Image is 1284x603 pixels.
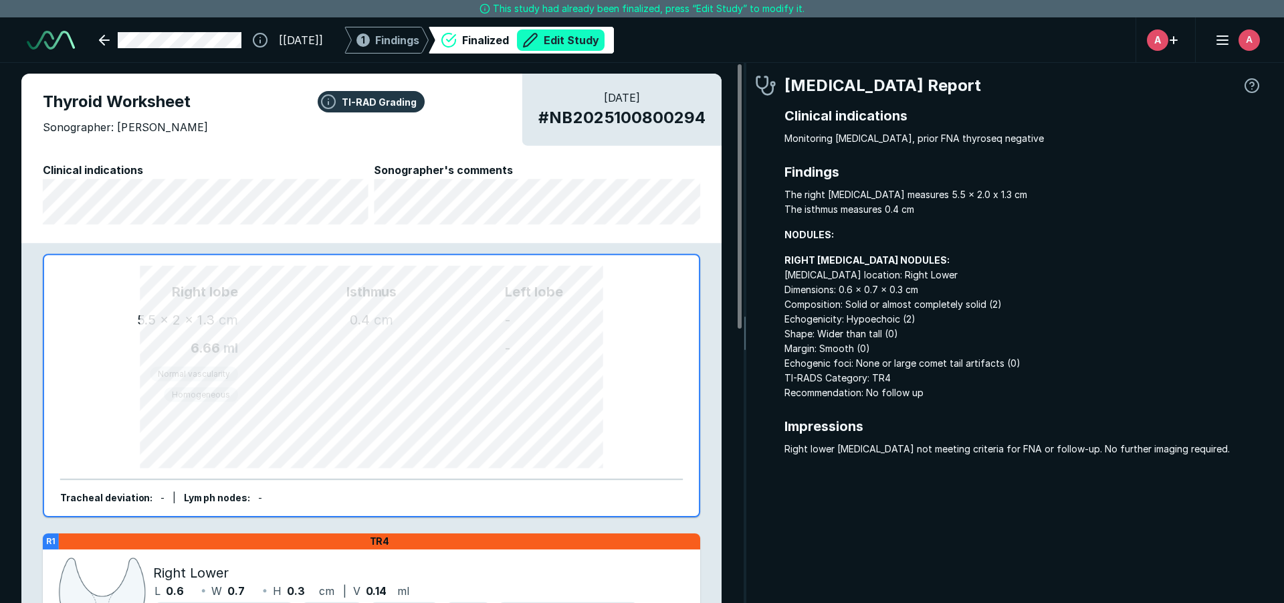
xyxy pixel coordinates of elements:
span: Clinical indications [43,162,369,178]
span: Monitoring [MEDICAL_DATA], prior FNA thyroseq negative [784,131,1263,146]
span: Right lower [MEDICAL_DATA] not meeting criteria for FNA or follow-up. No further imaging required. [784,442,1263,456]
span: # NB2025100800294 [538,106,706,130]
span: H [273,583,282,599]
div: avatar-name [1239,29,1260,51]
span: Normal vascularity [158,368,230,380]
span: 6.66 [191,340,220,356]
span: Tracheal deviation : [60,493,153,504]
button: Edit Study [517,29,605,51]
button: avatar-name [1206,27,1263,54]
span: cm [374,312,393,328]
span: Lymph nodes : [184,493,250,504]
span: Sonographer: [PERSON_NAME] [43,119,208,135]
img: See-Mode Logo [27,31,75,50]
span: 0.6 [166,583,184,599]
span: 0.14 [366,583,387,599]
span: [MEDICAL_DATA] location: Right Lower Dimensions: 0.6 x 0.7 x 0.3 cm Composition: Solid or almost ... [784,253,1263,400]
span: A [1246,33,1253,47]
div: - [160,491,165,506]
strong: NODULES: [784,229,834,240]
span: Findings [375,32,419,48]
div: FinalizedEdit Study [429,27,614,54]
span: Clinical indications [784,106,1263,126]
span: TR4 [370,535,390,547]
span: V [353,583,360,599]
span: [MEDICAL_DATA] Report [784,74,981,98]
span: cm [319,583,334,599]
span: 5.5 x 2 x 1.3 [137,312,215,328]
button: TI-RAD Grading [318,91,425,112]
span: | [343,584,346,598]
span: 0.3 [287,583,305,599]
strong: R1 [46,536,56,546]
span: This study had already been finalized, press “Edit Study” to modify it. [493,1,805,16]
span: Impressions [784,416,1263,436]
span: A [1154,33,1161,47]
span: 0.4 [350,312,370,328]
span: [DATE] [538,90,706,106]
div: - [505,310,667,330]
span: W [211,583,222,599]
span: - [258,493,262,504]
span: Homogeneous [172,388,230,400]
a: See-Mode Logo [21,25,80,55]
span: Sonographer's comments [374,162,700,178]
span: Right lobe [76,282,238,302]
div: avatar-name [1147,29,1168,51]
span: ml [397,583,409,599]
div: Finalized [462,29,605,51]
div: | [173,491,176,506]
span: Findings [784,162,1263,182]
span: Isthmus [238,282,505,302]
strong: RIGHT [MEDICAL_DATA] NODULES: [784,254,950,266]
span: [[DATE]] [279,32,323,48]
span: Thyroid Worksheet [43,90,700,114]
span: 1 [361,33,365,47]
div: 1Findings [344,27,429,54]
span: ml [223,340,238,356]
span: The right [MEDICAL_DATA] measures 5.5 x 2.0 x 1.3 cm The isthmus measures 0.4 cm [784,187,1263,217]
div: - [505,338,667,358]
span: Right Lower [153,563,229,583]
span: cm [219,312,238,328]
span: 0.7 [227,583,245,599]
span: L [154,583,160,599]
span: Left lobe [505,282,667,302]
